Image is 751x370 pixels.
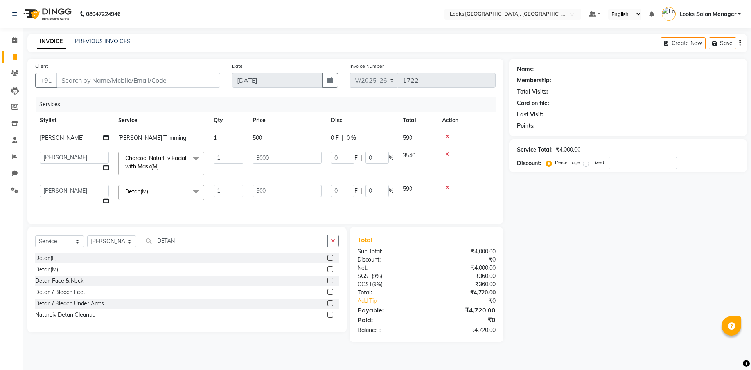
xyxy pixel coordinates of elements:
[709,37,736,49] button: Save
[361,154,362,162] span: |
[358,236,375,244] span: Total
[35,254,57,262] div: Detan(F)
[36,97,501,112] div: Services
[517,146,553,154] div: Service Total:
[142,235,328,247] input: Search or Scan
[517,88,548,96] div: Total Visits:
[517,65,535,73] div: Name:
[358,281,372,288] span: CGST
[361,187,362,195] span: |
[517,76,551,85] div: Membership:
[426,264,501,272] div: ₹4,000.00
[86,3,120,25] b: 08047224946
[352,315,426,325] div: Paid:
[40,134,84,141] span: [PERSON_NAME]
[426,272,501,280] div: ₹360.00
[352,326,426,334] div: Balance :
[113,112,209,129] th: Service
[214,134,217,141] span: 1
[35,288,85,296] div: Detan / Bleach Feet
[125,188,148,195] span: Detan(M)
[555,159,580,166] label: Percentage
[517,159,541,168] div: Discount:
[159,163,162,170] a: x
[35,73,57,88] button: +91
[389,154,393,162] span: %
[352,247,426,256] div: Sub Total:
[403,152,415,159] span: 3540
[662,7,676,21] img: Looks Salon Manager
[20,3,74,25] img: logo
[248,112,326,129] th: Price
[426,256,501,264] div: ₹0
[373,273,381,279] span: 9%
[75,38,130,45] a: PREVIOUS INVOICES
[352,256,426,264] div: Discount:
[352,305,426,315] div: Payable:
[426,305,501,315] div: ₹4,720.00
[517,110,543,119] div: Last Visit:
[35,265,58,274] div: Detan(M)
[517,122,535,130] div: Points:
[35,277,83,285] div: Detan Face & Neck
[118,134,186,141] span: [PERSON_NAME] Trimming
[125,155,186,170] span: Charcoal NaturLiv Facial with Mask(M)
[374,281,381,287] span: 9%
[342,134,343,142] span: |
[352,297,439,305] a: Add Tip
[437,112,496,129] th: Action
[426,326,501,334] div: ₹4,720.00
[352,289,426,297] div: Total:
[35,63,48,70] label: Client
[209,112,248,129] th: Qty
[354,154,358,162] span: F
[35,300,104,308] div: Detan / Bleach Under Arms
[37,34,66,49] a: INVOICE
[426,280,501,289] div: ₹360.00
[398,112,437,129] th: Total
[331,134,339,142] span: 0 F
[352,280,426,289] div: ( )
[358,273,372,280] span: SGST
[679,10,736,18] span: Looks Salon Manager
[389,187,393,195] span: %
[347,134,356,142] span: 0 %
[148,188,152,195] a: x
[439,297,501,305] div: ₹0
[253,134,262,141] span: 500
[661,37,706,49] button: Create New
[35,311,95,319] div: NaturLiv Detan Cleanup
[403,134,412,141] span: 590
[426,247,501,256] div: ₹4,000.00
[35,112,113,129] th: Stylist
[426,315,501,325] div: ₹0
[403,185,412,192] span: 590
[592,159,604,166] label: Fixed
[56,73,220,88] input: Search by Name/Mobile/Email/Code
[326,112,398,129] th: Disc
[352,272,426,280] div: ( )
[517,99,549,107] div: Card on file:
[556,146,580,154] div: ₹4,000.00
[426,289,501,297] div: ₹4,720.00
[352,264,426,272] div: Net:
[350,63,384,70] label: Invoice Number
[232,63,243,70] label: Date
[354,187,358,195] span: F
